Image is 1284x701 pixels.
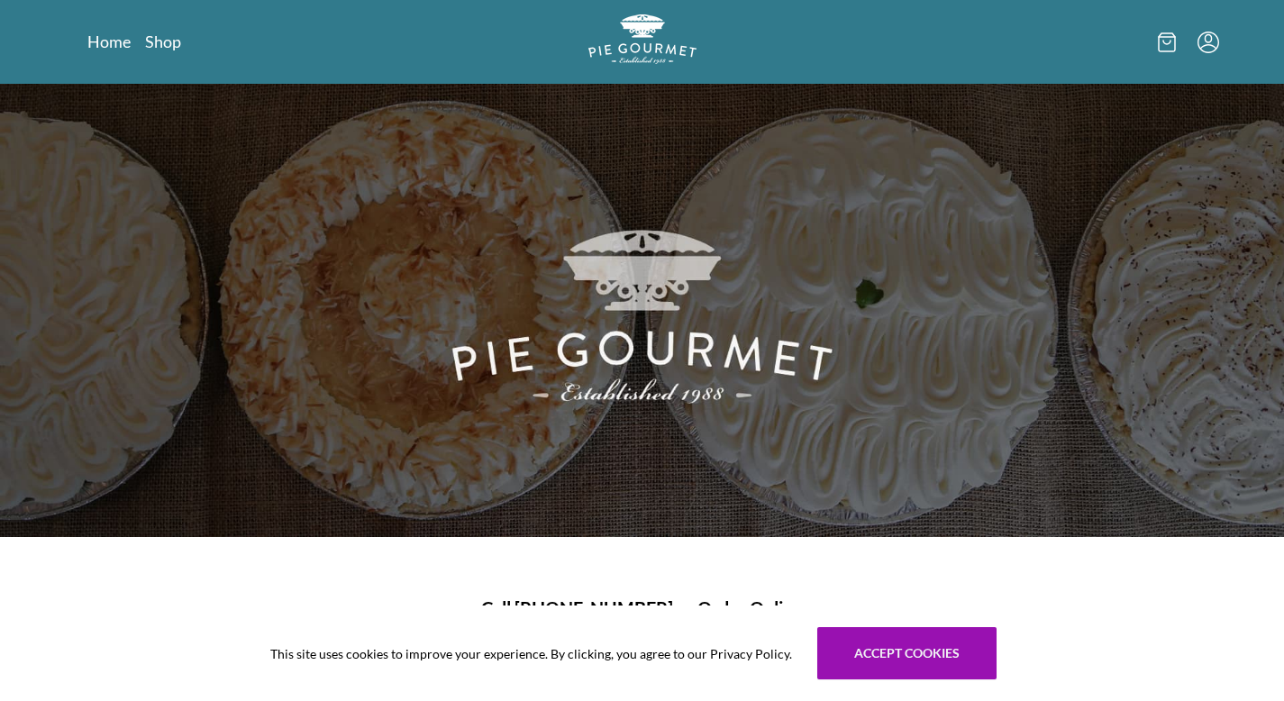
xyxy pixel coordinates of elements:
a: Shop [145,31,181,52]
button: Menu [1197,32,1219,53]
button: Accept cookies [817,627,997,679]
a: Logo [588,14,697,69]
a: Home [87,31,131,52]
h1: Call [PHONE_NUMBER] or Order Online [109,595,1176,622]
span: This site uses cookies to improve your experience. By clicking, you agree to our Privacy Policy. [270,644,792,663]
img: logo [588,14,697,64]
